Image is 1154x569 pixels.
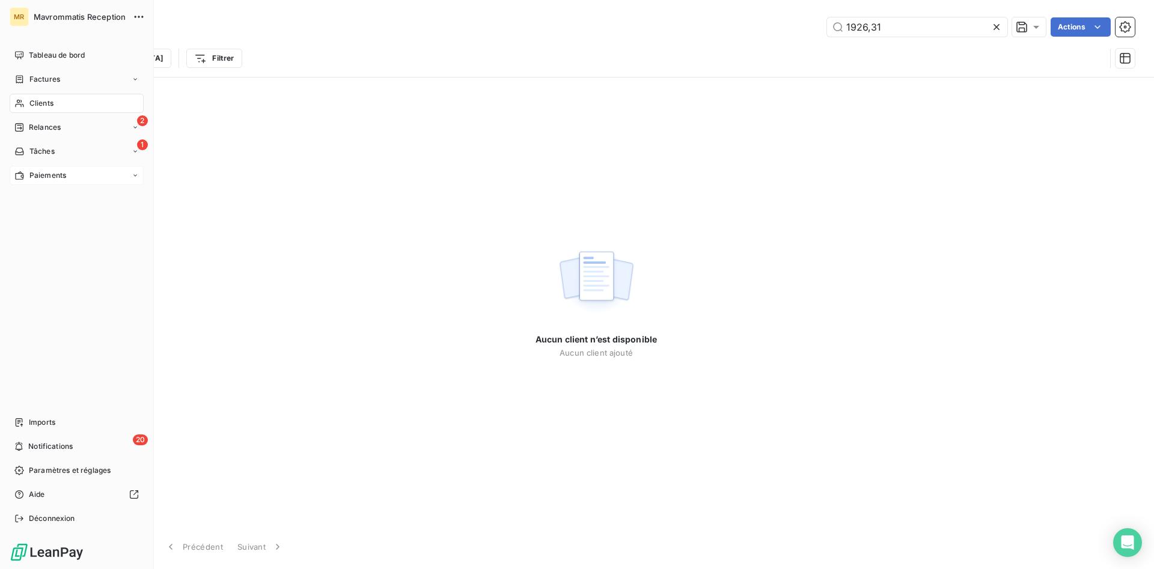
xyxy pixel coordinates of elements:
span: 2 [137,115,148,126]
button: Suivant [230,534,291,559]
span: Factures [29,74,60,85]
button: Précédent [157,534,230,559]
span: Aucun client n’est disponible [536,333,657,345]
div: MR [10,7,29,26]
span: Aide [29,489,45,500]
a: Aide [10,485,144,504]
span: Tableau de bord [29,50,85,61]
div: Open Intercom Messenger [1113,528,1142,557]
span: Relances [29,122,61,133]
span: Tâches [29,146,55,157]
span: Aucun client ajouté [560,348,633,358]
span: Paiements [29,170,66,181]
img: empty state [558,245,635,319]
span: Déconnexion [29,513,75,524]
span: Notifications [28,441,73,452]
input: Rechercher [827,17,1007,37]
img: Logo LeanPay [10,543,84,562]
span: Mavrommatis Reception [34,12,126,22]
span: Clients [29,98,53,109]
span: Paramètres et réglages [29,465,111,476]
button: Actions [1051,17,1111,37]
button: Filtrer [186,49,242,68]
span: Imports [29,417,55,428]
span: 1 [137,139,148,150]
span: 20 [133,434,148,445]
